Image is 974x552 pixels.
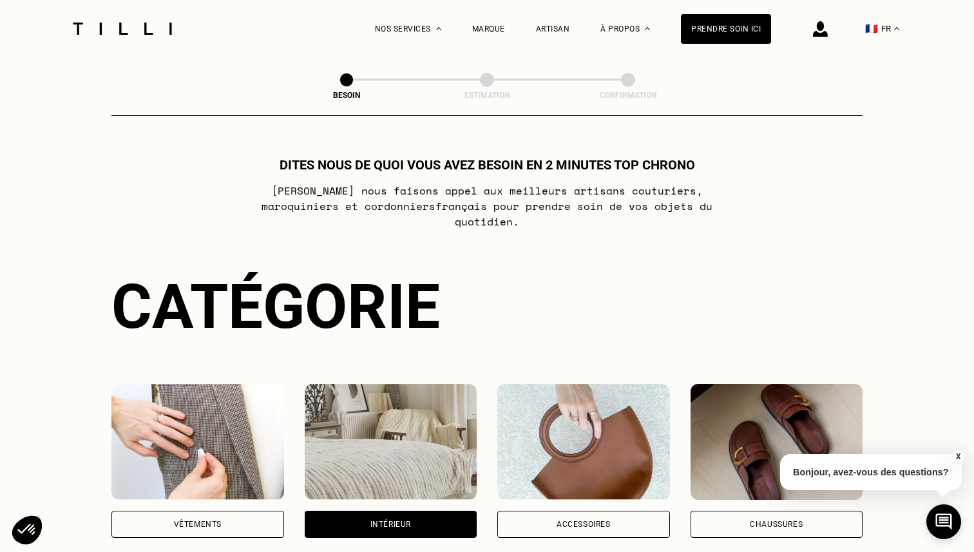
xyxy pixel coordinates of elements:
[174,520,222,528] div: Vêtements
[232,183,743,229] p: [PERSON_NAME] nous faisons appel aux meilleurs artisans couturiers , maroquiniers et cordonniers ...
[691,384,863,500] img: Chaussures
[564,91,692,100] div: Confirmation
[68,23,177,35] img: Logo du service de couturière Tilli
[436,27,441,30] img: Menu déroulant
[497,384,670,500] img: Accessoires
[951,450,964,464] button: X
[111,271,863,343] div: Catégorie
[423,91,551,100] div: Estimation
[750,520,803,528] div: Chaussures
[813,21,828,37] img: icône connexion
[305,384,477,500] img: Intérieur
[111,384,284,500] img: Vêtements
[894,27,899,30] img: menu déroulant
[865,23,878,35] span: 🇫🇷
[681,14,771,44] a: Prendre soin ici
[282,91,411,100] div: Besoin
[472,24,505,33] a: Marque
[536,24,570,33] a: Artisan
[780,454,962,490] p: Bonjour, avez-vous des questions?
[557,520,611,528] div: Accessoires
[645,27,650,30] img: Menu déroulant à propos
[280,157,695,173] h1: Dites nous de quoi vous avez besoin en 2 minutes top chrono
[370,520,411,528] div: Intérieur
